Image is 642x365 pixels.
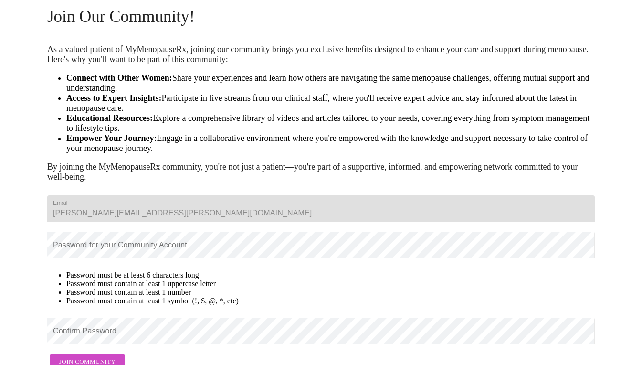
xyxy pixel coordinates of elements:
li: Password must contain at least 1 uppercase letter [66,279,595,288]
li: Password must contain at least 1 symbol (!, $, @, *, etc) [66,297,595,305]
li: Participate in live streams from our clinical staff, where you'll receive expert advice and stay ... [66,93,595,113]
li: Share your experiences and learn how others are navigating the same menopause challenges, offerin... [66,73,595,93]
strong: Access to Expert Insights: [66,93,162,103]
p: By joining the MyMenopauseRx community, you're not just a patient—you're part of a supportive, in... [47,162,595,182]
li: Engage in a collaborative environment where you're empowered with the knowledge and support neces... [66,133,595,153]
li: Password must be at least 6 characters long [66,271,595,279]
p: As a valued patient of MyMenopauseRx, joining our community brings you exclusive benefits designe... [47,44,595,64]
strong: Empower Your Journey: [66,133,157,143]
h4: Join Our Community! [47,7,595,26]
li: Explore a comprehensive library of videos and articles tailored to your needs, covering everythin... [66,113,595,133]
strong: Connect with Other Women: [66,73,172,83]
strong: Educational Resources: [66,113,153,123]
li: Password must contain at least 1 number [66,288,595,297]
